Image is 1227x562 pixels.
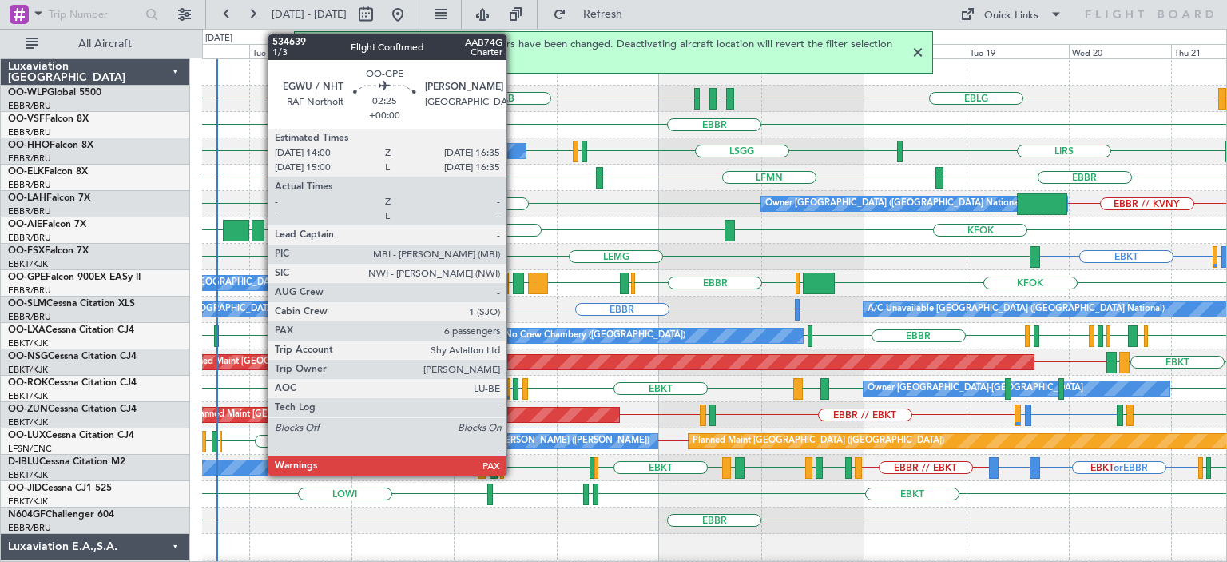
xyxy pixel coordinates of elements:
div: Owner [GEOGRAPHIC_DATA]-[GEOGRAPHIC_DATA] [868,377,1083,401]
span: OO-LUX [8,431,46,440]
div: No Crew [PERSON_NAME] ([PERSON_NAME]) [458,429,649,453]
span: OO-NSG [8,352,48,361]
span: N604GF [8,510,46,520]
div: No Crew [GEOGRAPHIC_DATA] ([GEOGRAPHIC_DATA] National) [151,271,419,295]
a: EBBR/BRU [8,153,51,165]
a: OO-ELKFalcon 8X [8,167,88,177]
a: EBBR/BRU [8,126,51,138]
div: Quick Links [984,8,1038,24]
a: EBKT/KJK [8,337,48,349]
span: D-IBLU [8,457,39,467]
a: OO-ZUNCessna Citation CJ4 [8,405,137,414]
div: A/C Unavailable [GEOGRAPHIC_DATA] ([GEOGRAPHIC_DATA] National) [868,297,1165,321]
span: OO-ZUN [8,405,48,414]
span: OO-LXA [8,325,46,335]
a: EBBR/BRU [8,285,51,297]
a: EBBR/BRU [8,179,51,191]
a: N604GFChallenger 604 [8,510,114,520]
button: Refresh [546,2,641,27]
a: EBBR/BRU [8,311,51,323]
a: EBBR/BRU [8,205,51,217]
div: Owner [GEOGRAPHIC_DATA] ([GEOGRAPHIC_DATA] National) [765,192,1023,216]
a: OO-WLPGlobal 5500 [8,88,101,98]
span: OO-JID [8,484,42,493]
a: OO-HHOFalcon 8X [8,141,93,150]
span: OO-AIE [8,220,42,229]
span: OO-VSF [8,114,45,124]
a: EBKT/KJK [8,469,48,481]
span: Refresh [570,9,637,20]
a: OO-JIDCessna CJ1 525 [8,484,112,493]
span: OO-GPE [8,273,46,282]
a: EBKT/KJK [8,417,48,428]
a: OO-LXACessna Citation CJ4 [8,325,134,335]
span: OO-SLM [8,299,46,309]
a: EBKT/KJK [8,258,48,270]
span: OO-ROK [8,378,48,388]
a: EBBR/BRU [8,232,51,244]
a: EBKT/KJK [8,390,48,402]
a: OO-VSFFalcon 8X [8,114,89,124]
a: OO-ROKCessna Citation CJ4 [8,378,137,388]
span: OO-HHO [8,141,50,150]
a: OO-NSGCessna Citation CJ4 [8,352,137,361]
a: OO-GPEFalcon 900EX EASy II [8,273,141,282]
a: EBBR/BRU [8,522,51,534]
a: OO-SLMCessna Citation XLS [8,299,135,309]
span: OO-WLP [8,88,47,98]
span: OO-LAH [8,193,46,203]
div: Planned Maint [GEOGRAPHIC_DATA] ([GEOGRAPHIC_DATA]) [693,429,944,453]
a: OO-LAHFalcon 7X [8,193,90,203]
div: Planned Maint [GEOGRAPHIC_DATA] ([GEOGRAPHIC_DATA]) [181,350,432,374]
a: OO-FSXFalcon 7X [8,246,89,256]
a: EBBR/BRU [8,100,51,112]
a: EBKT/KJK [8,496,48,508]
button: Quick Links [952,2,1070,27]
div: A/C Unavailable Geneva (Cointrin) [283,139,423,163]
a: D-IBLUCessna Citation M2 [8,457,125,467]
a: OO-LUXCessna Citation CJ4 [8,431,134,440]
a: EBKT/KJK [8,364,48,376]
span: OO-FSX [8,246,45,256]
div: No Crew Chambery ([GEOGRAPHIC_DATA]) [505,324,685,348]
a: OO-AIEFalcon 7X [8,220,86,229]
input: Trip Number [49,2,141,26]
span: While aircraft location is activated your filters have been changed. Deactivating aircraft locati... [300,37,908,68]
span: [DATE] - [DATE] [272,7,347,22]
div: Unplanned Maint [GEOGRAPHIC_DATA] ([GEOGRAPHIC_DATA]) [181,403,443,427]
a: LFSN/ENC [8,443,52,455]
span: OO-ELK [8,167,44,177]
